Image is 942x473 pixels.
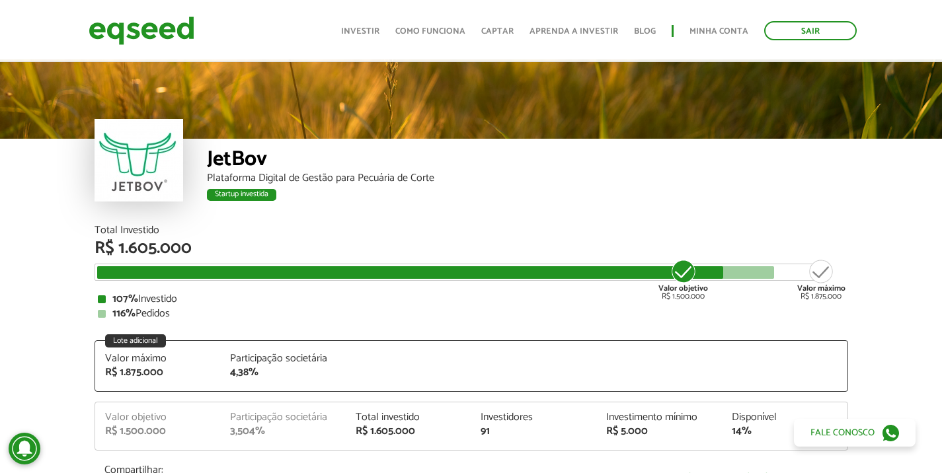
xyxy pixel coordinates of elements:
div: Valor objetivo [105,412,211,423]
a: Minha conta [689,27,748,36]
a: Fale conosco [794,419,916,447]
div: Valor máximo [105,353,211,364]
div: R$ 1.500.000 [105,426,211,437]
strong: Valor máximo [797,282,845,295]
div: R$ 1.875.000 [105,367,211,378]
a: Sair [764,21,857,40]
div: Pedidos [98,309,845,319]
a: Como funciona [395,27,465,36]
div: Disponível [732,412,838,423]
div: Investimento mínimo [606,412,712,423]
div: R$ 5.000 [606,426,712,437]
div: 14% [732,426,838,437]
div: Investidores [481,412,586,423]
strong: 116% [112,305,136,322]
div: Total Investido [95,225,848,236]
div: Participação societária [230,353,336,364]
div: Lote adicional [105,334,166,347]
div: 91 [481,426,586,437]
strong: Valor objetivo [658,282,708,295]
div: JetBov [207,149,848,173]
div: 4,38% [230,367,336,378]
div: Plataforma Digital de Gestão para Pecuária de Corte [207,173,848,184]
div: R$ 1.605.000 [95,240,848,257]
a: Captar [481,27,514,36]
a: Aprenda a investir [530,27,618,36]
a: Investir [341,27,379,36]
div: Investido [98,294,845,305]
a: Blog [634,27,656,36]
div: Startup investida [207,189,276,201]
div: Participação societária [230,412,336,423]
div: R$ 1.500.000 [658,258,708,301]
img: EqSeed [89,13,194,48]
div: R$ 1.875.000 [797,258,845,301]
div: Total investido [356,412,461,423]
div: 3,504% [230,426,336,437]
strong: 107% [112,290,138,308]
div: R$ 1.605.000 [356,426,461,437]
